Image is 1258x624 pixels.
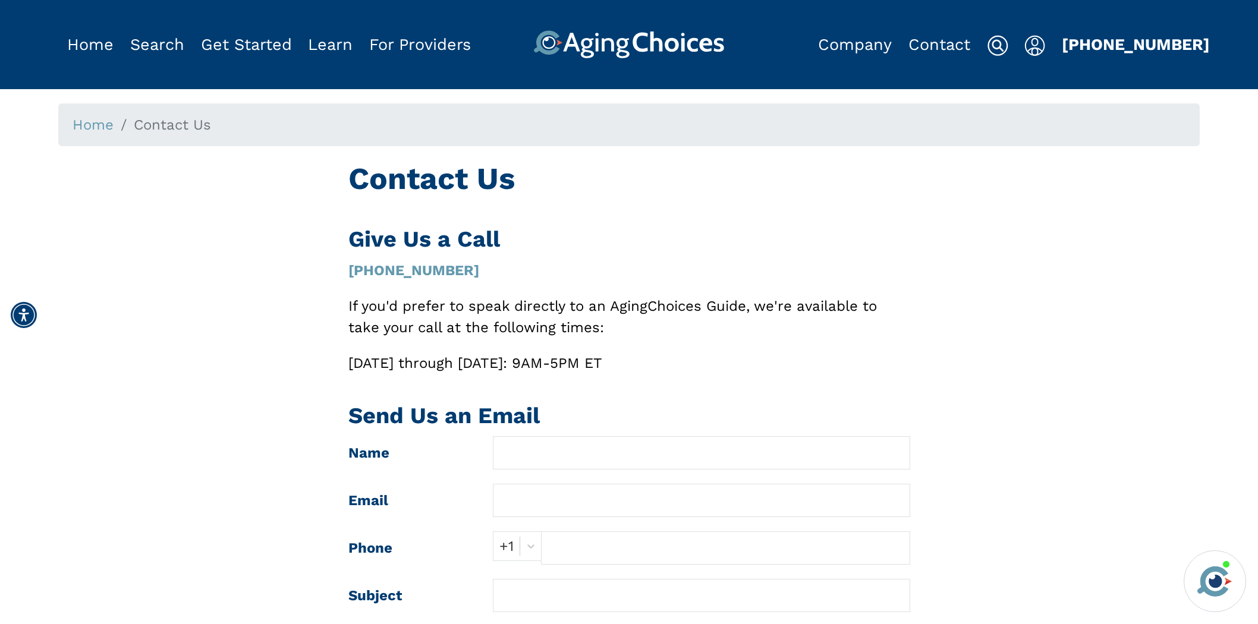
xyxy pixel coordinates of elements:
[987,35,1008,56] img: search-icon.svg
[1194,561,1235,601] img: avatar
[73,116,114,133] a: Home
[130,35,184,54] a: Search
[339,579,485,612] label: Subject
[1024,35,1045,56] img: user-icon.svg
[1062,35,1210,54] a: [PHONE_NUMBER]
[339,531,485,565] label: Phone
[339,484,485,517] label: Email
[908,35,970,54] a: Contact
[348,160,910,197] h1: Contact Us
[11,302,37,328] div: Accessibility Menu
[348,262,479,279] a: [PHONE_NUMBER]
[348,226,910,253] h2: Give Us a Call
[348,352,910,374] p: [DATE] through [DATE]: 9AM-5PM ET
[201,35,292,54] a: Get Started
[134,116,211,133] span: Contact Us
[533,30,724,59] img: AgingChoices
[348,402,910,429] h2: Send Us an Email
[339,436,485,469] label: Name
[348,295,910,338] p: If you'd prefer to speak directly to an AgingChoices Guide, we're available to take your call at ...
[67,35,114,54] a: Home
[1024,30,1045,59] div: Popover trigger
[369,35,471,54] a: For Providers
[130,30,184,59] div: Popover trigger
[818,35,892,54] a: Company
[58,103,1200,146] nav: breadcrumb
[308,35,353,54] a: Learn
